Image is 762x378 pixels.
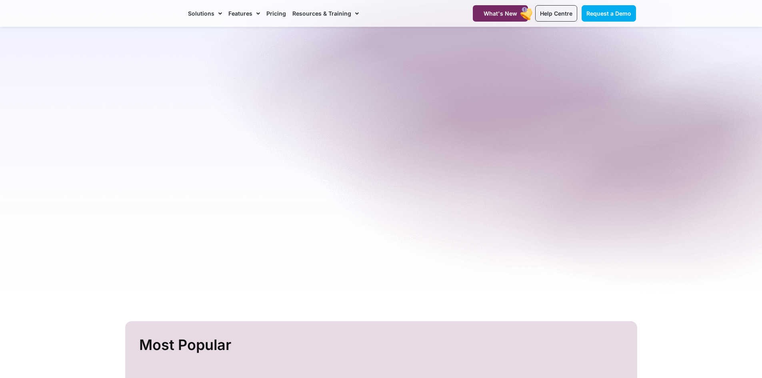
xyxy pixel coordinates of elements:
img: CareMaster Logo [126,8,180,20]
a: What's New [473,5,528,22]
span: Request a Demo [586,10,631,17]
h2: Most Popular [139,333,625,357]
span: Help Centre [540,10,572,17]
a: Help Centre [535,5,577,22]
a: Request a Demo [582,5,636,22]
span: What's New [484,10,517,17]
